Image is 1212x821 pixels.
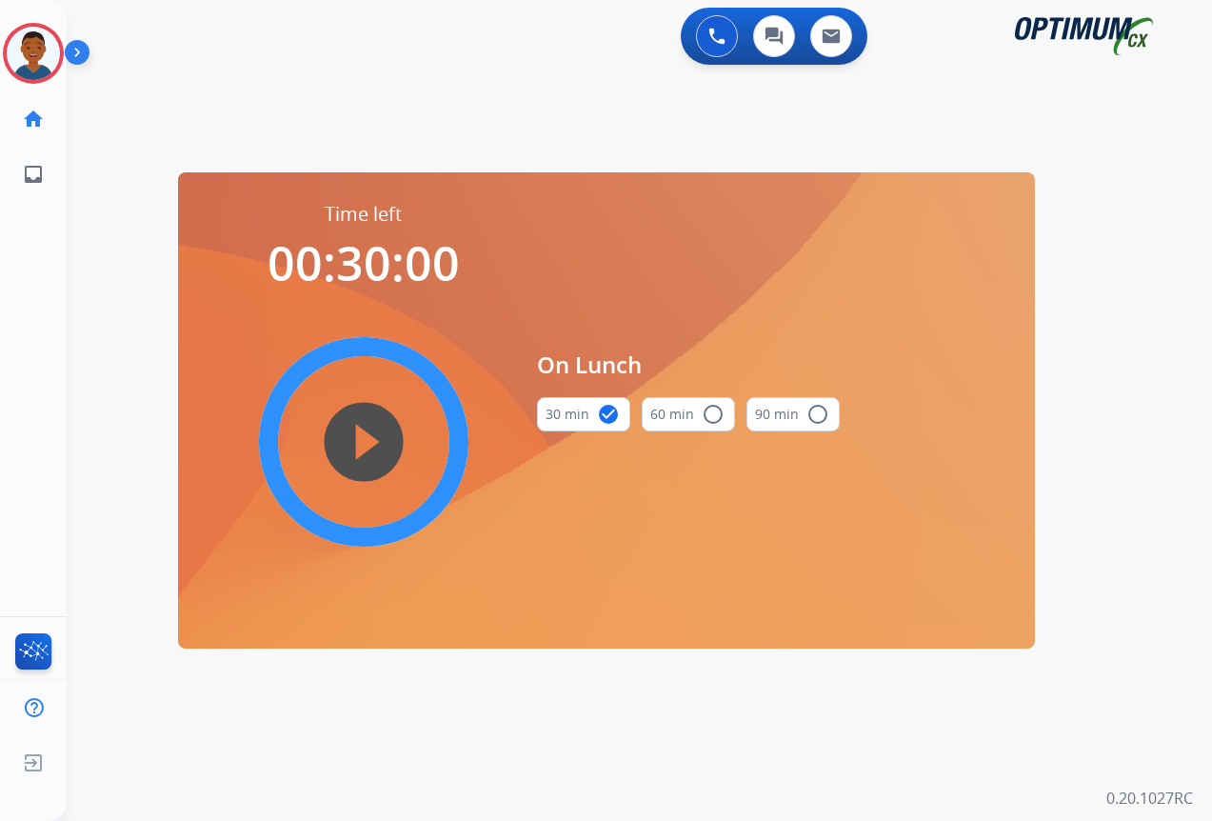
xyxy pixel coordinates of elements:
[642,397,735,431] button: 60 min
[325,201,402,228] span: Time left
[1106,787,1193,810] p: 0.20.1027RC
[806,403,829,426] mat-icon: radio_button_unchecked
[268,230,460,295] span: 00:30:00
[22,108,45,130] mat-icon: home
[537,397,630,431] button: 30 min
[7,27,60,80] img: avatar
[352,431,375,453] mat-icon: play_circle_filled
[702,403,725,426] mat-icon: radio_button_unchecked
[22,163,45,186] mat-icon: inbox
[537,348,840,382] span: On Lunch
[746,397,840,431] button: 90 min
[597,403,620,426] mat-icon: check_circle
